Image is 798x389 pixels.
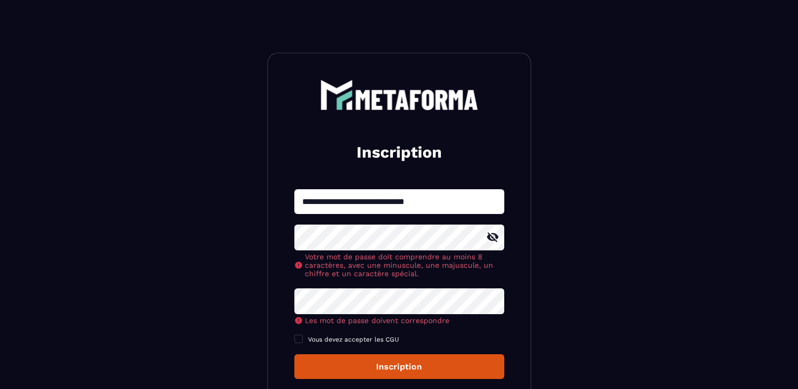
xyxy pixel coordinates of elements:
[320,80,478,110] img: logo
[294,80,504,110] a: logo
[305,316,449,325] span: Les mot de passe doivent correspondre
[308,336,399,343] span: Vous devez accepter les CGU
[303,362,496,372] div: Inscription
[305,252,504,278] span: Votre mot de passe doit comprendre au moins 8 caractères, avec une minuscule, une majuscule, un c...
[307,142,492,163] h2: Inscription
[294,354,504,379] button: Inscription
